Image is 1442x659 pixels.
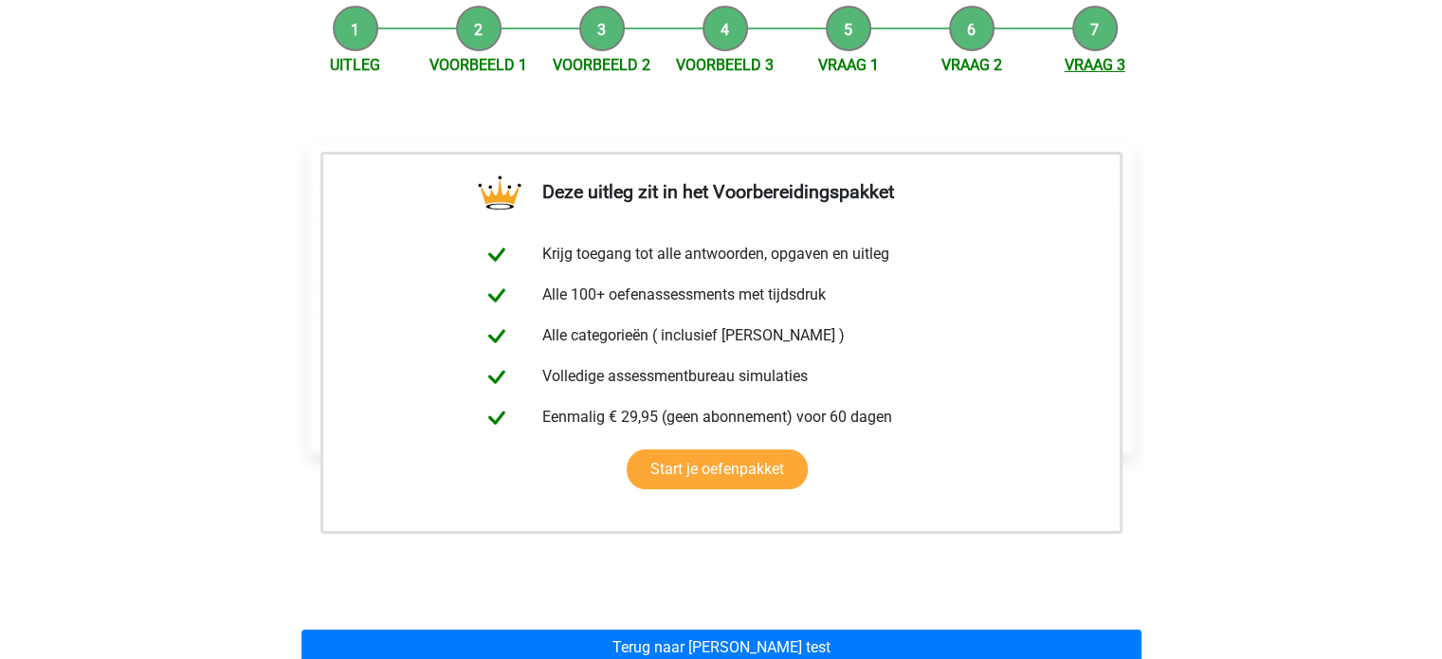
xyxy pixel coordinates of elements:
[676,56,774,74] a: Voorbeeld 3
[330,56,380,74] a: Uitleg
[818,56,879,74] a: Vraag 1
[941,56,1002,74] a: Vraag 2
[429,56,527,74] a: Voorbeeld 1
[310,167,1133,339] div: De protesten tegen de Vietnam Oorlog zijn achteraf gezien compleet te rechtvaardigen. De misstand...
[553,56,650,74] a: Voorbeeld 2
[627,449,808,489] a: Start je oefenpakket
[1065,56,1125,74] a: Vraag 3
